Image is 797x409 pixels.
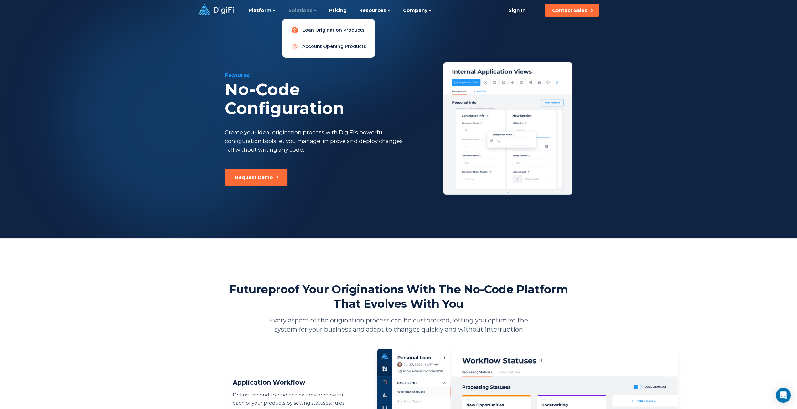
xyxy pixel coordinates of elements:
div: Open Intercom Messenger [776,388,791,403]
p: Every aspect of the origination process can be customized, letting you optimize the system for yo... [262,316,535,334]
a: Sign In [501,4,533,17]
div: Features [225,71,435,79]
a: Loan Origination Products [287,24,370,36]
button: Request Demo [225,169,287,186]
div: Request Demo [235,174,273,181]
a: Account Opening Products [287,40,370,53]
div: Create your ideal origination process with DigiFi's powerful configuration tools let you manage, ... [225,128,403,154]
button: Contact Sales [545,4,599,17]
h2: Futureproof Your Originations With The No-Code Platform That Evolves With You [225,282,572,311]
div: No-Code Configuration [225,80,435,118]
div: Contact Sales [552,7,587,13]
h3: Application Workflow [233,378,346,387]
